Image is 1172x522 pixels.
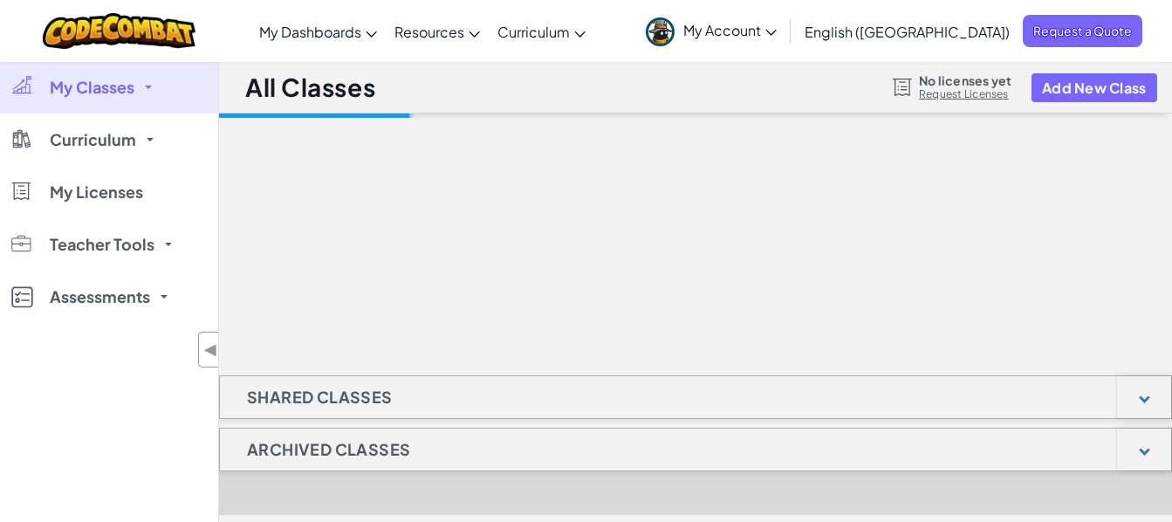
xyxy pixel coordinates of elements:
[386,8,489,55] a: Resources
[637,3,785,58] a: My Account
[50,132,136,148] span: Curriculum
[489,8,594,55] a: Curriculum
[683,21,777,39] span: My Account
[50,237,154,252] span: Teacher Tools
[646,17,675,46] img: avatar
[394,23,464,41] span: Resources
[250,8,386,55] a: My Dashboards
[805,23,1010,41] span: English ([GEOGRAPHIC_DATA])
[50,184,143,200] span: My Licenses
[1031,73,1157,102] button: Add New Class
[1023,15,1142,47] a: Request a Quote
[796,8,1018,55] a: English ([GEOGRAPHIC_DATA])
[245,71,375,104] h1: All Classes
[43,13,195,49] img: CodeCombat logo
[220,428,437,471] h1: Archived Classes
[50,79,134,95] span: My Classes
[259,23,361,41] span: My Dashboards
[220,375,420,419] h1: Shared Classes
[919,73,1011,87] span: No licenses yet
[203,337,218,362] span: ◀
[497,23,570,41] span: Curriculum
[50,289,150,305] span: Assessments
[919,87,1011,101] a: Request Licenses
